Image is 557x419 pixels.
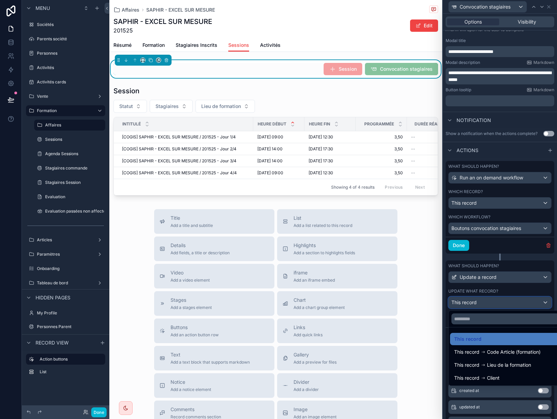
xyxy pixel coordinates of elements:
a: Personnes [26,48,105,59]
span: This record [454,361,479,369]
label: Evaluation passées non affectées [45,208,110,214]
a: Stagiaires Session [34,177,105,188]
label: My Profile [37,310,104,316]
div: scrollable content [22,351,109,384]
span: Image [294,406,337,413]
button: TitleAdd a title and subtitle [154,209,274,234]
span: List [294,215,352,221]
button: ChartAdd a chart group element [277,291,397,316]
span: Notice [171,379,211,386]
span: Hidden pages [36,294,70,301]
button: GalleryAdd a preview for files [277,346,397,370]
label: Affaires [45,122,101,128]
span: Activités [260,42,281,49]
button: Edit [410,19,438,32]
label: Parents société [37,36,104,42]
label: List [40,369,103,375]
a: Formation [142,39,165,53]
a: SAPHIR - EXCEL SUR MESURE [146,6,215,13]
a: Activités [26,62,105,73]
button: VideoAdd a video element [154,264,274,288]
span: Formation [142,42,165,49]
button: ButtonsAdd an action button row [154,319,274,343]
span: Video [171,269,210,276]
span: Add a divider [294,387,319,392]
span: Intitulé [122,121,141,127]
span: Highlights [294,242,355,249]
label: Stagiaires commande [45,165,104,171]
span: Programmée [364,121,394,127]
button: DividerAdd a divider [277,373,397,398]
span: Details [171,242,230,249]
label: Tableau de bord [37,280,94,286]
span: This record [454,335,481,343]
label: Paramètres [37,252,94,257]
span: Showing 4 of 4 results [331,185,375,190]
a: Articles [26,234,105,245]
a: Evaluation passées non affectées [34,206,105,217]
label: Personnes Parent [37,324,104,329]
button: LinksAdd quick links [277,319,397,343]
span: Add a text block that supports markdown [171,360,250,365]
label: Stagiaires Session [45,180,104,185]
span: Add a section to highlights fields [294,250,355,256]
span: Menu [36,5,50,12]
a: Personnes Parent [26,321,105,332]
span: This record [454,348,479,356]
a: Parents société [26,33,105,44]
span: Lieu de la formation [487,361,531,369]
span: Chart [294,297,345,303]
span: Stagiaires Inscrits [176,42,217,49]
button: TextAdd a text block that supports markdown [154,346,274,370]
label: Activités [37,65,104,70]
label: Personnes [37,51,104,56]
button: iframeAdd an iframe embed [277,264,397,288]
span: Durée réalisée [415,121,448,127]
button: ListAdd a list related to this record [277,209,397,234]
a: Stagiaires commande [34,163,105,174]
span: Affaires [122,6,139,13]
span: Heure Fin [309,121,330,127]
a: Agenda Sessions [34,148,105,159]
span: Sessions [228,42,249,49]
label: Formation [37,108,92,113]
label: Activités cards [37,79,104,85]
span: Add a chart group element [294,305,345,310]
label: Vente [37,94,94,99]
a: Tableau de bord [26,278,105,288]
a: Vente [26,91,105,102]
a: Onboarding [26,263,105,274]
span: Add a preview for files [294,360,337,365]
span: Add an iframe embed [294,278,335,283]
span: Title [171,215,213,221]
a: Affaires [113,6,139,13]
span: Add fields, a title or description [171,250,230,256]
a: Activités [260,39,281,53]
span: Comments [171,406,221,413]
label: Evaluation [45,194,104,200]
a: Stagiaires Inscrits [176,39,217,53]
span: Record view [36,339,69,346]
a: Evaluation [34,191,105,202]
a: Sessions [228,39,249,52]
label: Action buttons [40,356,100,362]
label: Sociétés [37,22,104,27]
span: Add a list related to this record [294,223,352,228]
button: NoticeAdd a notice element [154,373,274,398]
span: This record [454,374,479,382]
span: Divider [294,379,319,386]
label: Agenda Sessions [45,151,104,157]
span: Gallery [294,351,337,358]
span: Client [487,374,500,382]
span: Stages [171,297,212,303]
span: Résumé [113,42,132,49]
button: StagesAdd a stages element [154,291,274,316]
a: Paramètres [26,249,105,260]
a: Sessions [34,134,105,145]
h1: SAPHIR - EXCEL SUR MESURE [113,17,212,26]
button: DetailsAdd fields, a title or description [154,236,274,261]
a: My Profile [26,308,105,319]
a: Affaires [34,120,105,131]
a: Formation [26,105,105,116]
